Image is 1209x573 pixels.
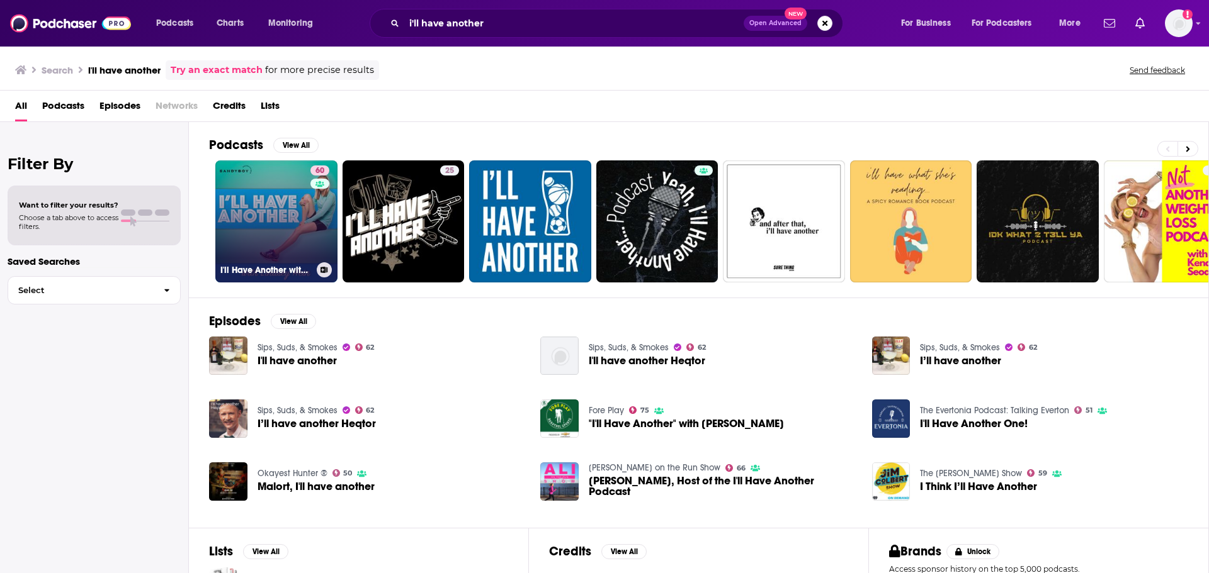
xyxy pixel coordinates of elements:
span: Credits [213,96,246,121]
a: Show notifications dropdown [1099,13,1120,34]
a: 59 [1027,469,1047,477]
img: "I'll Have Another" with Colin Montgomerie [540,399,579,438]
span: For Podcasters [972,14,1032,32]
a: 60 [310,165,329,175]
span: For Business [901,14,951,32]
a: I'll Have Another One! [920,418,1028,429]
a: Lists [261,96,280,121]
span: Want to filter your results? [19,201,118,209]
a: I Think I’ll Have Another [920,481,1037,492]
span: 62 [366,408,374,413]
span: 62 [366,345,374,350]
a: The Jim Colbert Show [920,468,1022,479]
a: 62 [1018,343,1037,351]
a: 62 [355,343,375,351]
a: I’ll have another Heqtor [258,418,376,429]
div: Search podcasts, credits, & more... [382,9,855,38]
a: 25 [440,165,459,175]
a: 25 [343,160,465,282]
span: 62 [698,345,706,350]
h3: i'll have another [88,64,161,76]
h2: Lists [209,543,233,559]
a: 50 [332,469,353,477]
a: Sips, Suds, & Smokes [258,405,338,416]
button: Open AdvancedNew [744,16,807,31]
input: Search podcasts, credits, & more... [404,13,744,33]
a: Malort, I'll have another [258,481,375,492]
span: Logged in as gabrielle.gantz [1165,9,1193,37]
span: 62 [1029,345,1037,350]
span: More [1059,14,1081,32]
span: 75 [640,408,649,413]
a: CreditsView All [549,543,647,559]
span: 60 [315,165,324,177]
img: I'll have another Heqtor [540,337,579,375]
img: I Think I’ll Have Another [872,462,911,501]
button: open menu [892,13,967,33]
a: Sips, Suds, & Smokes [589,342,669,353]
span: New [785,8,807,19]
button: Show profile menu [1165,9,1193,37]
span: 59 [1038,470,1047,476]
span: "I'll Have Another" with [PERSON_NAME] [589,418,784,429]
svg: Add a profile image [1183,9,1193,19]
h2: Podcasts [209,137,263,153]
a: 62 [355,406,375,414]
img: I'll Have Another One! [872,399,911,438]
button: Select [8,276,181,304]
a: PodcastsView All [209,137,319,153]
img: I’ll have another [872,337,911,375]
img: I’ll have another Heqtor [209,399,247,438]
a: Sips, Suds, & Smokes [920,342,1000,353]
button: View All [243,544,288,559]
img: User Profile [1165,9,1193,37]
a: EpisodesView All [209,313,316,329]
a: 62 [686,343,706,351]
img: Malort, I'll have another [209,462,247,501]
a: Episodes [99,96,140,121]
button: View All [273,138,319,153]
h2: Credits [549,543,591,559]
a: Lindsey Hein, Host of the I'll Have Another Podcast [589,476,857,497]
a: 75 [629,406,649,414]
span: 50 [343,470,352,476]
span: Choose a tab above to access filters. [19,213,118,231]
a: I'll have another Heqtor [589,355,705,366]
a: Show notifications dropdown [1130,13,1150,34]
button: Unlock [946,544,1000,559]
a: 60I'll Have Another with [PERSON_NAME] Podcast [215,160,338,282]
a: Fore Play [589,405,624,416]
h3: I'll Have Another with [PERSON_NAME] Podcast [220,265,312,275]
a: Charts [208,13,251,33]
span: Networks [156,96,198,121]
a: "I'll Have Another" with Colin Montgomerie [589,418,784,429]
span: Select [8,286,154,294]
span: 51 [1086,408,1093,413]
img: I'll have another [209,337,247,375]
a: I’ll have another [920,355,1001,366]
a: Sips, Suds, & Smokes [258,342,338,353]
span: All [15,96,27,121]
h2: Brands [889,543,941,559]
button: Send feedback [1126,65,1189,75]
a: I'll have another [258,355,337,366]
button: View All [601,544,647,559]
a: Podcasts [42,96,84,121]
h3: Search [42,64,73,76]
